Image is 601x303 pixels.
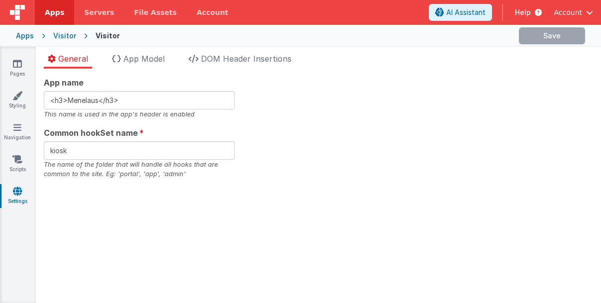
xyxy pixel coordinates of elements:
[429,4,492,21] button: AI Assistant
[134,7,177,17] span: File Assets
[53,31,76,41] div: Visitor
[45,7,64,17] span: Apps
[554,7,582,17] span: Account
[58,54,88,64] span: General
[16,31,34,41] div: Apps
[554,7,593,17] button: Account
[515,7,531,17] span: Help
[84,7,114,17] span: Servers
[446,7,486,17] span: AI Assistant
[44,109,235,119] div: This name is used in the app's header is enabled
[201,54,292,64] span: DOM Header Insertions
[44,77,84,89] span: App name
[123,54,165,64] span: App Model
[519,27,585,44] button: Save
[44,160,235,179] div: The name of the folder that will handle all hooks that are common to the site. Eg: 'portal', 'app...
[44,127,138,139] span: Common hookSet name
[96,31,120,41] div: Visitor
